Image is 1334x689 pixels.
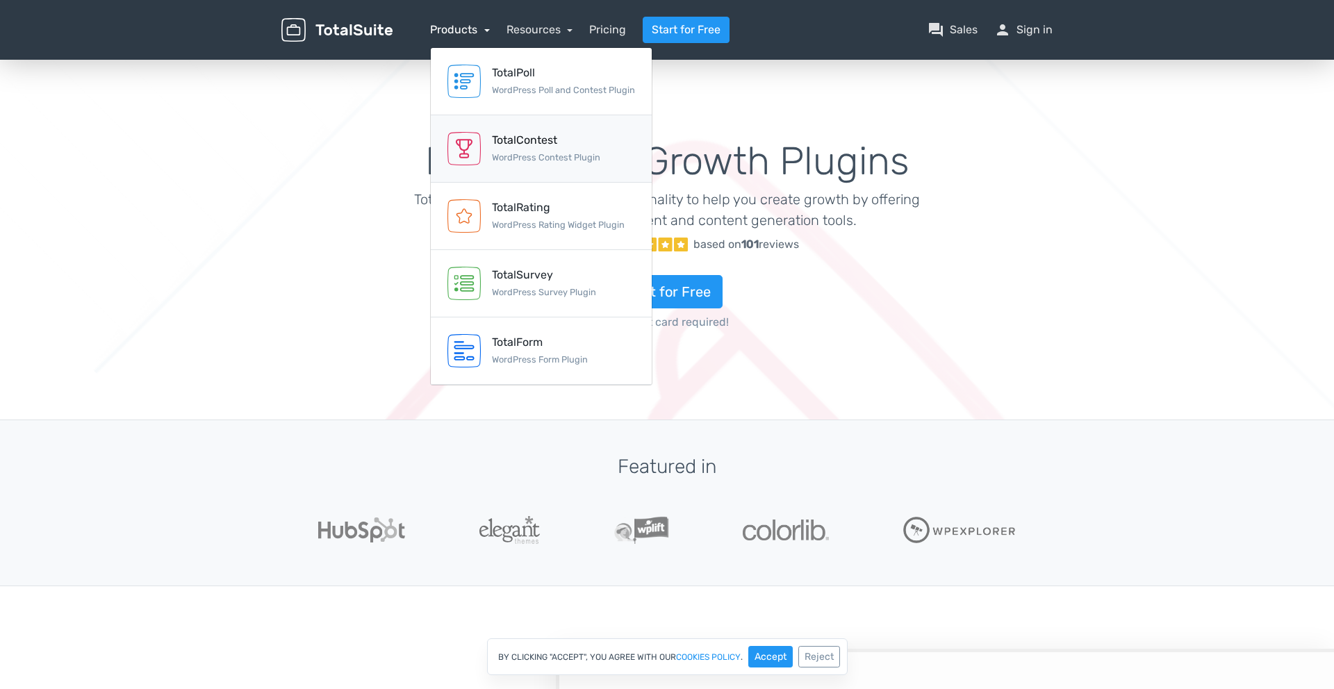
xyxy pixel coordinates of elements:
[431,48,652,115] a: TotalPoll WordPress Poll and Contest Plugin
[447,199,481,233] img: TotalRating
[492,152,600,163] small: WordPress Contest Plugin
[507,23,573,36] a: Resources
[487,638,848,675] div: By clicking "Accept", you agree with our .
[676,653,741,661] a: cookies policy
[431,317,652,385] a: TotalForm WordPress Form Plugin
[414,314,921,331] span: No credit card required!
[414,231,921,258] a: Excellent 5/5 based on101reviews
[903,517,1016,543] img: WPExplorer
[589,22,626,38] a: Pricing
[414,189,921,231] p: TotalSuite extends WordPress functionality to help you create growth by offering a wide range of ...
[748,646,793,667] button: Accept
[741,238,759,251] strong: 101
[743,520,829,540] img: Colorlib
[798,646,840,667] button: Reject
[431,183,652,250] a: TotalRating WordPress Rating Widget Plugin
[492,287,596,297] small: WordPress Survey Plugin
[643,17,730,43] a: Start for Free
[994,22,1011,38] span: person
[318,517,405,542] img: Hubspot
[492,65,635,81] div: TotalPoll
[492,354,588,365] small: WordPress Form Plugin
[492,334,588,351] div: TotalForm
[281,456,1053,478] h3: Featured in
[492,267,596,283] div: TotalSurvey
[281,18,393,42] img: TotalSuite for WordPress
[431,250,652,317] a: TotalSurvey WordPress Survey Plugin
[693,236,799,253] div: based on reviews
[994,22,1053,38] a: personSign in
[431,115,652,183] a: TotalContest WordPress Contest Plugin
[928,22,978,38] a: question_answerSales
[614,516,669,544] img: WPLift
[492,219,625,230] small: WordPress Rating Widget Plugin
[414,140,921,183] h1: Marketing & Growth Plugins
[492,85,635,95] small: WordPress Poll and Contest Plugin
[447,334,481,367] img: TotalForm
[492,132,600,149] div: TotalContest
[492,199,625,216] div: TotalRating
[479,516,540,544] img: ElegantThemes
[430,23,490,36] a: Products
[447,267,481,300] img: TotalSurvey
[928,22,944,38] span: question_answer
[447,132,481,165] img: TotalContest
[611,275,723,308] a: Start for Free
[447,65,481,98] img: TotalPoll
